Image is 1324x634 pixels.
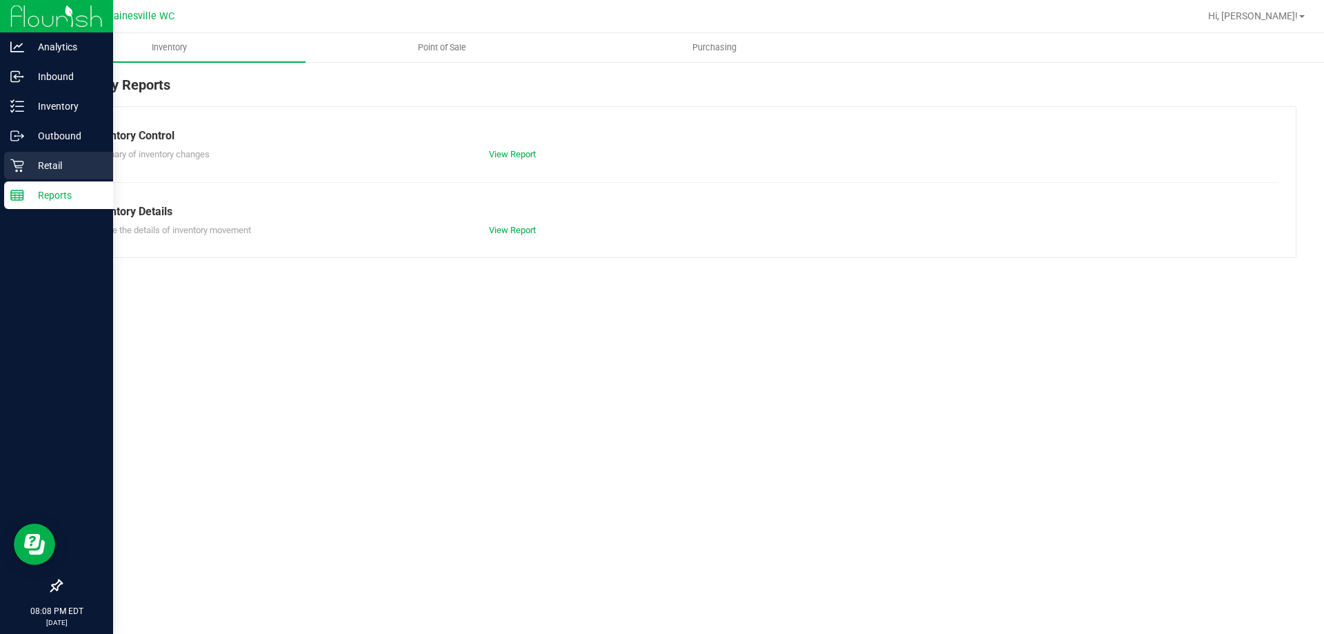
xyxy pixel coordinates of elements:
inline-svg: Inbound [10,70,24,83]
span: Purchasing [674,41,755,54]
div: Inventory Details [89,204,1268,220]
span: Explore the details of inventory movement [89,225,251,235]
span: Gainesville WC [107,10,174,22]
div: Inventory Control [89,128,1268,144]
div: Inventory Reports [61,75,1296,106]
a: Purchasing [578,33,850,62]
inline-svg: Inventory [10,99,24,113]
a: Inventory [33,33,305,62]
span: Inventory [133,41,205,54]
span: Hi, [PERSON_NAME]! [1208,10,1298,21]
a: Point of Sale [305,33,578,62]
p: Analytics [24,39,107,55]
p: Retail [24,157,107,174]
inline-svg: Retail [10,159,24,172]
a: View Report [489,149,536,159]
p: Outbound [24,128,107,144]
p: Reports [24,187,107,204]
p: Inventory [24,98,107,115]
span: Summary of inventory changes [89,149,210,159]
inline-svg: Reports [10,188,24,202]
p: 08:08 PM EDT [6,605,107,617]
p: [DATE] [6,617,107,628]
inline-svg: Analytics [10,40,24,54]
inline-svg: Outbound [10,129,24,143]
iframe: Resource center [14,524,55,565]
span: Point of Sale [399,41,485,54]
a: View Report [489,225,536,235]
p: Inbound [24,68,107,85]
